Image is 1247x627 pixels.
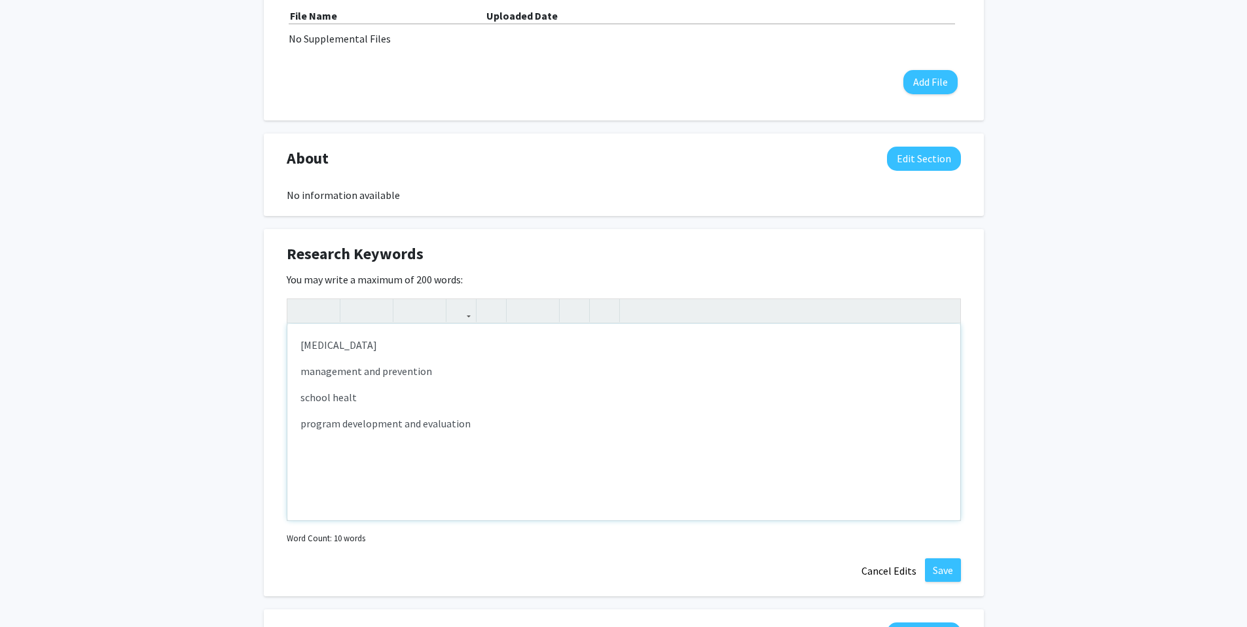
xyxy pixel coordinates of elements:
[887,147,961,171] button: Edit About
[593,299,616,322] button: Insert horizontal rule
[934,299,957,322] button: Fullscreen
[10,568,56,617] iframe: Chat
[510,299,533,322] button: Unordered list
[853,558,925,583] button: Cancel Edits
[903,70,958,94] button: Add File
[486,9,558,22] b: Uploaded Date
[300,337,947,353] p: [MEDICAL_DATA]
[300,389,947,405] p: school healt
[925,558,961,582] button: Save
[300,416,947,431] p: program development and evaluation
[300,363,947,379] p: management and prevention
[290,9,337,22] b: File Name
[314,299,336,322] button: Redo (Ctrl + Y)
[480,299,503,322] button: Insert Image
[287,147,329,170] span: About
[344,299,367,322] button: Strong (Ctrl + B)
[420,299,443,322] button: Subscript
[367,299,389,322] button: Emphasis (Ctrl + I)
[397,299,420,322] button: Superscript
[450,299,473,322] button: Link
[289,31,959,46] div: No Supplemental Files
[287,187,961,203] div: No information available
[533,299,556,322] button: Ordered list
[287,324,960,520] div: Note to users with screen readers: Please deactivate our accessibility plugin for this page as it...
[287,272,463,287] label: You may write a maximum of 200 words:
[287,242,424,266] span: Research Keywords
[291,299,314,322] button: Undo (Ctrl + Z)
[563,299,586,322] button: Remove format
[287,532,365,545] small: Word Count: 10 words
